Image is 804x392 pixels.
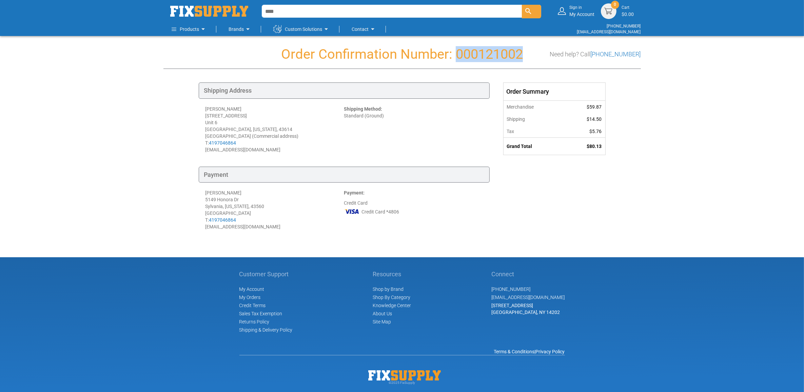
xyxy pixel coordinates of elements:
div: Payment [199,167,490,183]
span: Credit Terms [239,303,266,308]
div: | [239,348,565,355]
h5: Customer Support [239,271,293,278]
a: Contact [352,22,377,36]
span: Sales Tax Exemption [239,311,282,316]
a: [EMAIL_ADDRESS][DOMAIN_NAME] [577,30,641,34]
a: Shop By Category [373,295,411,300]
a: Returns Policy [239,319,270,324]
h1: Order Confirmation Number: 000121002 [163,47,641,62]
span: $80.13 [587,144,602,149]
a: [PHONE_NUMBER] [607,24,641,29]
a: Shop by Brand [373,286,404,292]
div: Standard (Ground) [344,106,483,153]
div: [PERSON_NAME] [STREET_ADDRESS] Unit 6 [GEOGRAPHIC_DATA], [US_STATE], 43614 [GEOGRAPHIC_DATA] (Com... [205,106,344,153]
span: $14.50 [587,116,602,122]
div: My Account [570,5,595,17]
a: [PHONE_NUMBER] [492,286,531,292]
strong: Shipping Method: [344,106,383,112]
img: Fix Industrial Supply [368,370,441,380]
a: Brands [229,22,252,36]
strong: Grand Total [507,144,532,149]
th: Shipping [504,113,566,125]
div: Shipping Address [199,82,490,99]
h3: Need help? Call [550,51,641,58]
h5: Connect [492,271,565,278]
a: Privacy Policy [536,349,565,354]
a: Products [172,22,208,36]
span: [STREET_ADDRESS] [GEOGRAPHIC_DATA], NY 14202 [492,303,560,315]
span: $0.00 [622,12,634,17]
th: Tax [504,125,566,138]
strong: Payment: [344,190,365,195]
span: $5.76 [590,129,602,134]
a: Shipping & Delivery Policy [239,327,293,333]
a: store logo [170,6,248,17]
a: About Us [373,311,392,316]
img: Fix Industrial Supply [170,6,248,17]
a: Custom Solutions [274,22,331,36]
div: Credit Card [344,189,483,230]
a: Site Map [373,319,391,324]
th: Merchandise [504,100,566,113]
a: [EMAIL_ADDRESS][DOMAIN_NAME] [492,295,565,300]
h5: Resources [373,271,411,278]
small: Sign in [570,5,595,11]
a: [PHONE_NUMBER] [591,51,641,58]
div: [PERSON_NAME] 5149 Honora Dr Sylvania, [US_STATE], 43560 [GEOGRAPHIC_DATA] T: [EMAIL_ADDRESS][DOM... [205,189,344,230]
a: 4197046864 [209,140,236,146]
span: © 2025 FixSupply [389,381,415,385]
span: My Orders [239,295,261,300]
span: $59.87 [587,104,602,110]
div: Order Summary [504,83,605,100]
span: My Account [239,286,264,292]
a: Terms & Conditions [494,349,535,354]
a: 4197046864 [209,217,236,223]
span: 0 [614,2,616,7]
img: VI [344,206,360,217]
small: Cart [622,5,634,11]
a: Knowledge Center [373,303,411,308]
span: Credit Card *4806 [362,208,399,215]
